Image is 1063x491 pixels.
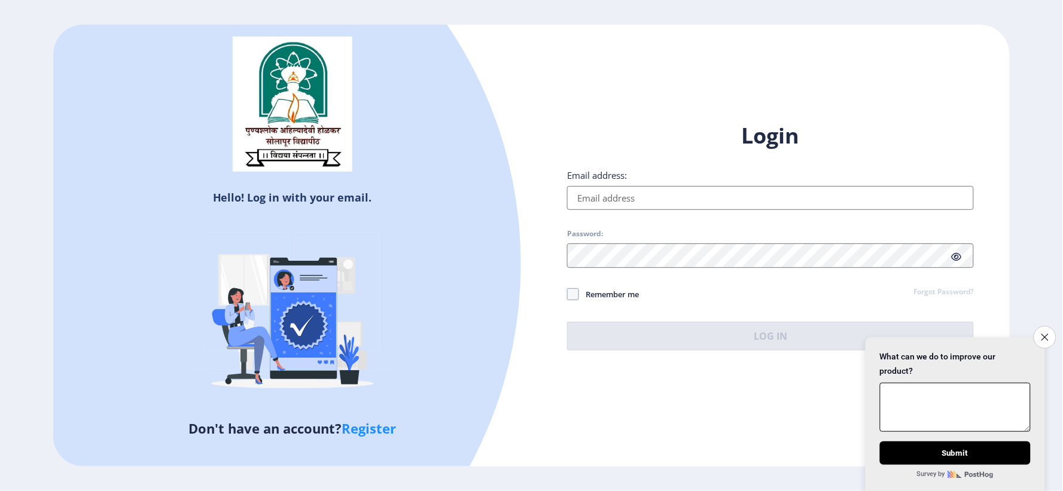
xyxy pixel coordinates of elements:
h1: Login [567,121,974,150]
a: Register [342,419,396,437]
img: Verified-rafiki.svg [188,209,397,419]
img: sulogo.png [233,36,352,172]
span: Remember me [579,287,639,301]
input: Email address [567,186,974,210]
label: Password: [567,229,603,239]
button: Log In [567,322,974,350]
h5: Don't have an account? [62,419,523,438]
label: Email address: [567,169,627,181]
a: Forgot Password? [914,287,974,298]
